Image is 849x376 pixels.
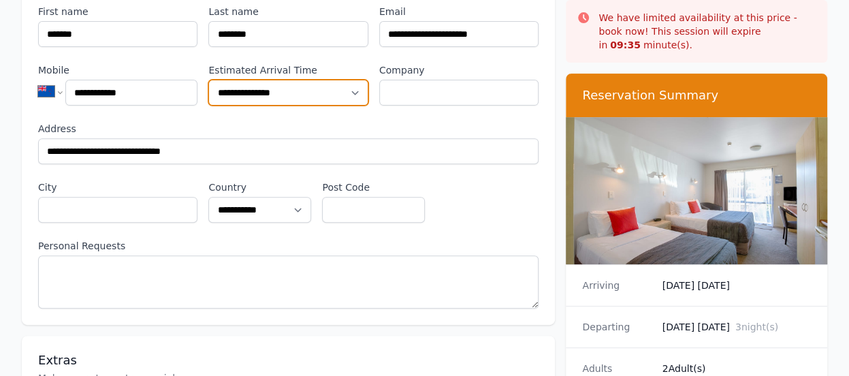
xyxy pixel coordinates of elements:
label: Mobile [38,63,197,77]
dt: Adults [582,362,651,375]
label: Address [38,122,539,136]
label: Estimated Arrival Time [208,63,368,77]
label: Company [379,63,539,77]
img: Twin/Triple Studio [566,117,827,264]
label: Personal Requests [38,239,539,253]
label: Last name [208,5,368,18]
dt: Departing [582,320,651,334]
h3: Extras [38,352,539,369]
dt: Arriving [582,279,651,292]
dd: [DATE] [DATE] [662,320,811,334]
span: 3 night(s) [735,322,778,332]
label: First name [38,5,197,18]
strong: 09 : 35 [610,40,641,50]
p: We have limited availability at this price - book now! This session will expire in minute(s). [598,11,816,52]
h3: Reservation Summary [582,87,811,104]
dd: 2 Adult(s) [662,362,811,375]
label: Email [379,5,539,18]
dd: [DATE] [DATE] [662,279,811,292]
label: Post Code [322,181,425,194]
label: Country [208,181,311,194]
label: City [38,181,197,194]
